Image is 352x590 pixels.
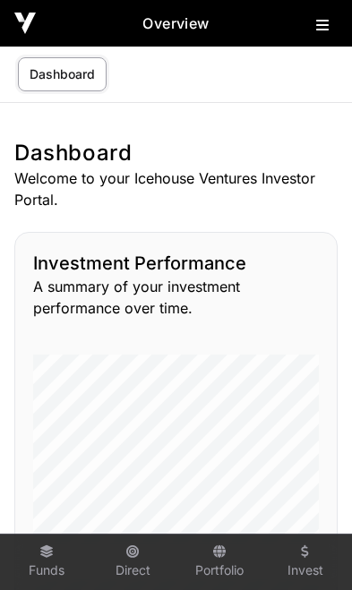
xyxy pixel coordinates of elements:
a: Portfolio [184,538,255,586]
a: Dashboard [18,57,107,91]
a: Funds [11,538,82,586]
a: Direct [97,538,168,586]
h1: Dashboard [14,139,338,167]
img: Icehouse Ventures Logo [14,13,36,34]
h2: Overview [36,13,316,34]
a: Invest [270,538,341,586]
p: Welcome to your Icehouse Ventures Investor Portal. [14,167,338,210]
p: A summary of your investment performance over time. [33,276,319,319]
h2: Investment Performance [33,251,319,276]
